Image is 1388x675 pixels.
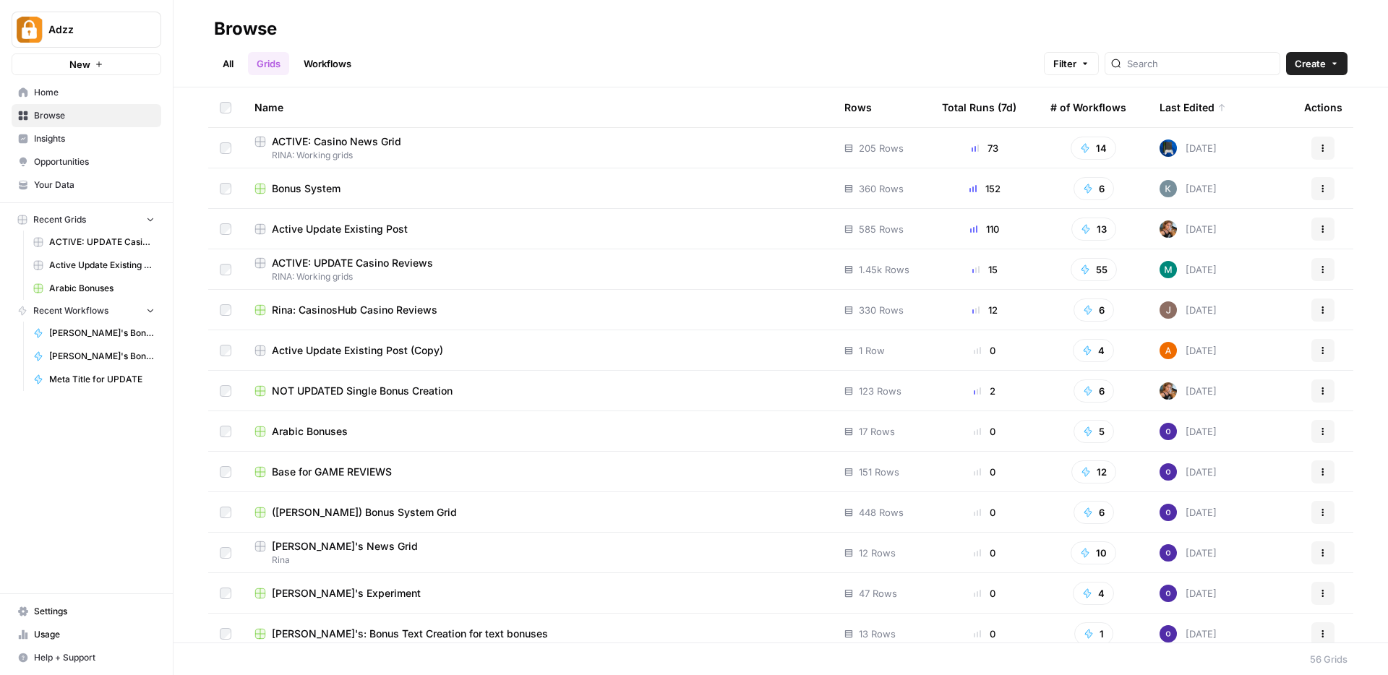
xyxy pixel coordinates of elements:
span: RINA: Working grids [254,270,821,283]
div: 110 [942,222,1027,236]
button: 6 [1074,501,1114,524]
span: Home [34,86,155,99]
div: [DATE] [1160,585,1217,602]
span: Meta Title for UPDATE [49,373,155,386]
span: [PERSON_NAME]'s Bonus Text Creation Telegram [49,350,155,363]
div: 56 Grids [1310,652,1348,666]
span: Help + Support [34,651,155,664]
a: ACTIVE: UPDATE Casino Reviews [27,231,161,254]
a: Arabic Bonuses [254,424,821,439]
div: 2 [942,384,1027,398]
a: Home [12,81,161,104]
div: 0 [942,505,1027,520]
span: Opportunities [34,155,155,168]
a: [PERSON_NAME]'s Experiment [254,586,821,601]
div: Actions [1304,87,1342,127]
span: Arabic Bonuses [272,424,348,439]
a: Meta Title for UPDATE [27,368,161,391]
a: Insights [12,127,161,150]
img: qk6vosqy2sb4ovvtvs3gguwethpi [1160,301,1177,319]
input: Search [1127,56,1274,71]
span: Bonus System [272,181,340,196]
span: Your Data [34,179,155,192]
div: [DATE] [1160,261,1217,278]
a: NOT UPDATED Single Bonus Creation [254,384,821,398]
button: New [12,53,161,75]
div: [DATE] [1160,423,1217,440]
span: 1 Row [859,343,885,358]
span: 448 Rows [859,505,904,520]
div: 152 [942,181,1027,196]
img: c47u9ku7g2b7umnumlgy64eel5a2 [1160,544,1177,562]
a: Usage [12,623,161,646]
span: Recent Workflows [33,304,108,317]
div: Name [254,87,821,127]
span: 330 Rows [859,303,904,317]
span: [PERSON_NAME]'s Experiment [272,586,421,601]
span: Create [1295,56,1326,71]
button: 14 [1071,137,1116,160]
span: ACTIVE: Casino News Grid [272,134,401,149]
img: 1uqwqwywk0hvkeqipwlzjk5gjbnq [1160,342,1177,359]
span: Adzz [48,22,136,37]
a: All [214,52,242,75]
a: [PERSON_NAME]'s Bonus Text Creation + Language [27,322,161,345]
button: 6 [1074,298,1114,322]
div: Last Edited [1160,87,1226,127]
span: RINA: Working grids [254,149,821,162]
span: 151 Rows [859,465,899,479]
span: Base for GAME REVIEWS [272,465,392,479]
a: Settings [12,600,161,623]
div: 0 [942,424,1027,439]
a: Active Update Existing Post [254,222,821,236]
button: Workspace: Adzz [12,12,161,48]
span: [PERSON_NAME]'s News Grid [272,539,418,554]
a: Browse [12,104,161,127]
div: # of Workflows [1050,87,1126,127]
span: [PERSON_NAME]'s: Bonus Text Creation for text bonuses [272,627,548,641]
a: ACTIVE: UPDATE Casino ReviewsRINA: Working grids [254,256,821,283]
button: 10 [1071,541,1116,564]
div: Total Runs (7d) [942,87,1016,127]
button: 6 [1074,379,1114,403]
span: ACTIVE: UPDATE Casino Reviews [49,236,155,249]
a: [PERSON_NAME]'s: Bonus Text Creation for text bonuses [254,627,821,641]
div: 12 [942,303,1027,317]
button: 6 [1074,177,1114,200]
span: Browse [34,109,155,122]
div: [DATE] [1160,463,1217,481]
div: [DATE] [1160,139,1217,157]
div: 0 [942,343,1027,358]
span: NOT UPDATED Single Bonus Creation [272,384,453,398]
span: Active Update Existing Post [49,259,155,272]
span: 205 Rows [859,141,904,155]
div: 0 [942,546,1027,560]
div: Browse [214,17,277,40]
span: Insights [34,132,155,145]
button: Create [1286,52,1348,75]
button: 4 [1073,582,1114,605]
button: Filter [1044,52,1099,75]
a: Arabic Bonuses [27,277,161,300]
img: c47u9ku7g2b7umnumlgy64eel5a2 [1160,625,1177,642]
img: nwfydx8388vtdjnj28izaazbsiv8 [1160,382,1177,400]
span: Filter [1053,56,1076,71]
div: [DATE] [1160,625,1217,642]
img: Adzz Logo [17,17,43,43]
a: Your Data [12,173,161,197]
a: Active Update Existing Post [27,254,161,277]
span: 17 Rows [859,424,895,439]
span: ACTIVE: UPDATE Casino Reviews [272,256,433,270]
button: 1 [1074,622,1113,645]
a: Bonus System [254,181,821,196]
div: [DATE] [1160,504,1217,521]
div: [DATE] [1160,180,1217,197]
span: 360 Rows [859,181,904,196]
button: Recent Grids [12,209,161,231]
img: c47u9ku7g2b7umnumlgy64eel5a2 [1160,585,1177,602]
span: 47 Rows [859,586,897,601]
a: Base for GAME REVIEWS [254,465,821,479]
img: slv4rmlya7xgt16jt05r5wgtlzht [1160,261,1177,278]
button: 4 [1073,339,1114,362]
a: Grids [248,52,289,75]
